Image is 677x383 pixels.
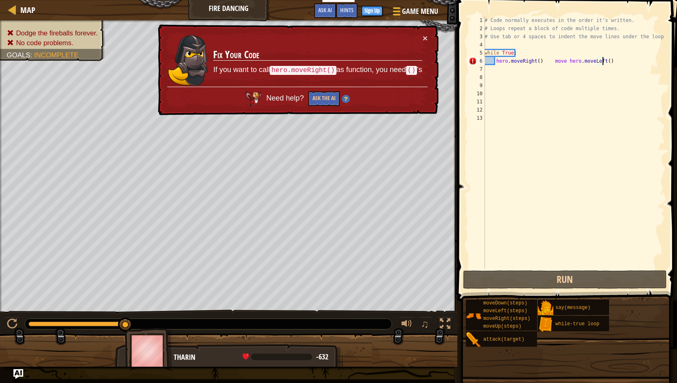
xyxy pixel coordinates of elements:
[483,308,527,314] span: moveLeft(steps)
[466,332,481,348] img: portrait.png
[168,34,208,86] img: duck_amara.png
[316,352,328,362] span: -632
[483,316,530,322] span: moveRight(steps)
[4,317,20,333] button: Ctrl + P: Play
[483,300,527,306] span: moveDown(steps)
[318,6,332,14] span: Ask AI
[402,6,438,17] span: Game Menu
[423,34,428,42] button: ×
[16,29,98,37] span: Dodge the fireballs forever.
[16,39,73,47] span: No code problems.
[538,300,553,316] img: portrait.png
[406,66,417,75] code: ()
[270,66,336,75] code: hero.moveRight()
[555,321,599,327] span: while-true loop
[31,51,34,59] span: :
[469,33,485,41] div: 3
[469,57,485,65] div: 6
[469,73,485,81] div: 8
[340,6,354,14] span: Hints
[266,94,306,102] span: Need help?
[469,24,485,33] div: 2
[437,317,453,333] button: Toggle fullscreen
[20,4,35,15] span: Map
[125,328,172,373] img: thang_avatar_frame.png
[34,51,79,59] span: Incomplete
[538,317,553,332] img: portrait.png
[469,98,485,106] div: 11
[469,49,485,57] div: 5
[555,305,590,311] span: say(message)
[469,41,485,49] div: 4
[342,95,350,103] img: Hint
[469,90,485,98] div: 10
[7,38,98,48] li: No code problems.
[483,324,522,329] span: moveUp(steps)
[469,16,485,24] div: 1
[469,81,485,90] div: 9
[16,4,35,15] a: Map
[362,6,382,16] button: Sign Up
[7,51,31,59] span: Goals
[314,3,336,18] button: Ask AI
[466,308,481,324] img: portrait.png
[308,91,340,106] button: Ask the AI
[13,369,23,379] button: Ask AI
[399,317,415,333] button: Adjust volume
[213,65,422,75] p: If you want to call as function, you need 's
[419,317,433,333] button: ♫
[174,352,334,363] div: Tharin
[483,337,524,342] span: attack(target)
[469,65,485,73] div: 7
[7,28,98,38] li: Dodge the fireballs forever.
[242,353,328,361] div: health: -632 / 18
[387,3,443,22] button: Game Menu
[421,318,429,330] span: ♫
[469,106,485,114] div: 12
[245,91,262,106] img: AI
[213,49,422,61] h3: Fix Your Code
[469,114,485,122] div: 13
[463,270,667,289] button: Run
